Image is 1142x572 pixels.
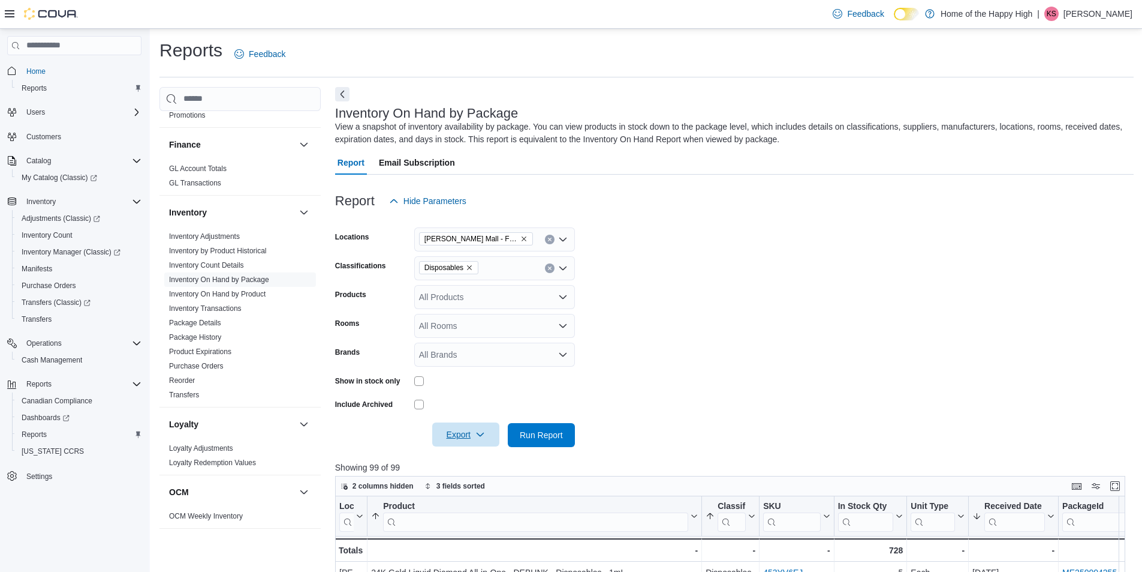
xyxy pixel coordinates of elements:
p: Home of the Happy High [941,7,1032,21]
a: OCM Weekly Inventory [169,512,243,520]
a: Inventory Count Details [169,261,244,269]
span: Email Subscription [379,151,455,175]
div: In Stock Qty [837,501,893,512]
a: Feedback [828,2,888,26]
button: Remove Disposables from selection in this group [466,264,473,271]
a: Home [22,64,50,79]
button: Next [335,87,349,101]
label: Show in stock only [335,376,400,386]
button: Pricing [297,538,311,553]
p: [PERSON_NAME] [1063,7,1132,21]
div: - [371,543,698,558]
span: Manifests [22,264,52,274]
span: Dark Mode [894,20,894,21]
span: Operations [26,339,62,348]
span: Inventory Transactions [169,304,242,313]
label: Rooms [335,319,360,328]
span: Reports [22,430,47,439]
button: Transfers [12,311,146,328]
span: My Catalog (Classic) [17,170,141,185]
a: Reports [17,81,52,95]
span: Cash Management [22,355,82,365]
h1: Reports [159,38,222,62]
button: Finance [169,139,294,151]
span: Run Report [520,429,563,441]
button: OCM [169,486,294,498]
button: Operations [2,335,146,352]
span: Inventory [26,197,56,206]
div: - [763,543,830,558]
img: Cova [24,8,78,20]
p: | [1037,7,1039,21]
a: Purchase Orders [169,362,224,370]
div: - [972,543,1054,558]
button: Clear input [545,235,555,244]
span: Inventory Count [22,230,73,240]
span: Reports [22,83,47,93]
button: Inventory [297,205,311,220]
button: SKU [763,501,830,531]
div: View a snapshot of inventory availability by package. You can view products in stock down to the ... [335,121,1128,146]
a: Loyalty Redemption Values [169,459,256,467]
span: Package History [169,333,221,342]
a: Reports [17,427,52,442]
a: GL Account Totals [169,164,227,173]
div: Location [339,501,354,531]
button: Open list of options [558,292,568,302]
span: Catalog [22,154,141,168]
div: - [706,543,755,558]
button: Reports [12,426,146,443]
a: Loyalty Adjustments [169,444,233,453]
span: Reorder [169,376,195,385]
div: Unit Type [911,501,955,512]
span: Disposables [424,262,463,274]
h3: Finance [169,139,201,151]
span: Loyalty Adjustments [169,444,233,453]
a: Manifests [17,262,57,276]
button: Run Report [508,423,575,447]
button: Export [432,423,499,447]
span: Manifests [17,262,141,276]
label: Locations [335,232,369,242]
span: Canadian Compliance [22,396,92,406]
span: Settings [26,472,52,481]
button: Display options [1089,479,1103,493]
button: Enter fullscreen [1108,479,1122,493]
a: Transfers [169,391,199,399]
a: Dashboards [12,409,146,426]
div: - [911,543,965,558]
a: Inventory Manager (Classic) [17,245,125,259]
a: Package History [169,333,221,342]
span: Home [26,67,46,76]
span: My Catalog (Classic) [22,173,97,182]
button: Open list of options [558,321,568,331]
button: OCM [297,485,311,499]
div: Product [383,501,688,512]
div: Finance [159,161,321,195]
button: In Stock Qty [837,501,903,531]
span: Cash Management [17,353,141,367]
span: Reports [26,379,52,389]
div: Kaysi Strome [1044,7,1059,21]
span: Reports [17,427,141,442]
span: Inventory Adjustments [169,232,240,241]
a: My Catalog (Classic) [17,170,102,185]
span: Operations [22,336,141,351]
a: Inventory by Product Historical [169,247,267,255]
span: 3 fields sorted [436,481,485,491]
div: Classification [718,501,746,512]
a: Canadian Compliance [17,394,97,408]
span: Inventory Manager (Classic) [22,247,120,257]
span: Product Expirations [169,347,231,357]
a: Inventory Count [17,228,77,242]
button: Customers [2,128,146,145]
span: Users [26,107,45,117]
p: Showing 99 of 99 [335,462,1134,474]
button: Reports [22,377,56,391]
span: Package Details [169,318,221,328]
span: Inventory Count Details [169,260,244,270]
div: Totals [339,543,363,558]
button: Canadian Compliance [12,393,146,409]
button: Loyalty [169,418,294,430]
